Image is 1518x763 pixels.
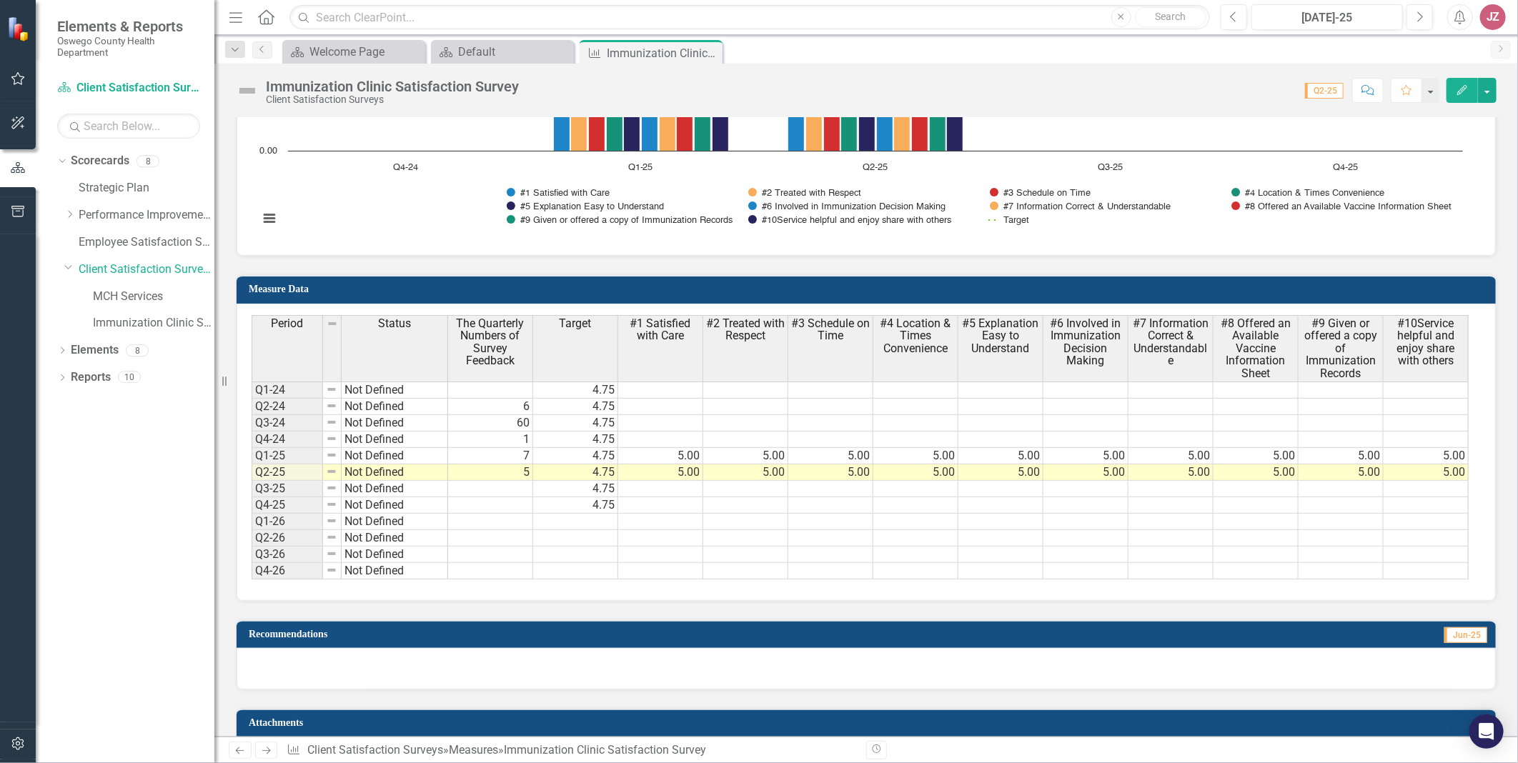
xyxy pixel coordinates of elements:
a: Reports [71,369,111,386]
text: Q2-25 [863,163,888,172]
a: Performance Improvement Plans [79,207,214,224]
img: 8DAGhfEEPCf229AAAAAElFTkSuQmCC [326,499,337,510]
td: Q3-25 [252,481,323,497]
button: JZ [1480,4,1506,30]
td: 5.00 [1214,464,1299,481]
span: #10Service helpful and enjoy share with others [1386,317,1465,367]
td: 5.00 [1214,448,1299,464]
a: Client Satisfaction Surveys [79,261,214,278]
button: Show #2 Treated with Respect [748,187,861,199]
span: #2 Treated with Respect [706,317,785,342]
td: 4.75 [533,448,618,464]
td: Q2-25 [252,464,323,481]
a: Immunization Clinic Satisfaction Survey [93,315,214,331]
div: [DATE]-25 [1256,9,1398,26]
td: 6 [448,399,533,415]
td: Not Defined [342,432,448,448]
img: 8DAGhfEEPCf229AAAAAElFTkSuQmCC [326,449,337,461]
button: Show Target [988,214,1029,226]
span: #4 Location & Times Convenience [876,317,955,355]
div: Default [458,43,570,61]
div: Chart. Highcharts interactive chart. [252,26,1481,241]
img: 8DAGhfEEPCf229AAAAAElFTkSuQmCC [326,417,337,428]
td: 5.00 [1128,448,1214,464]
div: Client Satisfaction Surveys [266,94,519,105]
td: Not Defined [342,464,448,481]
img: 8DAGhfEEPCf229AAAAAElFTkSuQmCC [326,532,337,543]
span: #1 Satisfied with Care [621,317,700,342]
td: 4.75 [533,381,618,399]
img: 8DAGhfEEPCf229AAAAAElFTkSuQmCC [326,515,337,527]
td: 5.00 [703,448,788,464]
a: Elements [71,342,119,359]
td: Q1-25 [252,448,323,464]
img: ClearPoint Strategy [7,16,32,41]
button: Search [1135,7,1206,27]
h3: Attachments [249,717,1489,728]
span: Status [378,317,411,330]
td: 5.00 [873,448,958,464]
td: Q2-26 [252,530,323,547]
div: 10 [118,371,141,384]
small: Oswego County Health Department [57,35,200,59]
button: Show #7 Information Correct & Understandable [990,201,1171,212]
div: 8 [126,344,149,356]
img: 8DAGhfEEPCf229AAAAAElFTkSuQmCC [327,318,338,329]
td: 5.00 [703,464,788,481]
button: Show #9 Given or offered a copy of Immunization Records [507,214,732,226]
td: Not Defined [342,381,448,399]
img: 8DAGhfEEPCf229AAAAAElFTkSuQmCC [326,564,337,576]
td: 5.00 [1384,464,1469,481]
td: Not Defined [342,481,448,497]
text: Q3-25 [1098,163,1123,172]
img: 8DAGhfEEPCf229AAAAAElFTkSuQmCC [326,384,337,395]
td: Not Defined [342,563,448,579]
td: 5.00 [788,448,873,464]
button: Show #8 Offered an Available Vaccine Information Sheet [1231,201,1449,212]
span: #7 Information Correct & Understandable [1131,317,1210,367]
div: 8 [137,155,159,167]
td: 5.00 [1299,448,1384,464]
td: 5.00 [1043,464,1128,481]
text: Q4-24 [393,163,418,172]
td: 4.75 [533,497,618,514]
td: Q1-26 [252,514,323,530]
h3: Measure Data [249,284,1489,294]
td: 5.00 [1384,448,1469,464]
span: Target [560,317,592,330]
td: 4.75 [533,432,618,448]
span: Elements & Reports [57,18,200,35]
span: Period [272,317,304,330]
td: 4.75 [533,481,618,497]
a: Employee Satisfaction Survey [79,234,214,251]
td: Q2-24 [252,399,323,415]
td: Not Defined [342,547,448,563]
text: Q1-25 [628,163,653,172]
td: Not Defined [342,415,448,432]
button: Show #3 Schedule on Time [990,187,1090,199]
a: Scorecards [71,153,129,169]
div: Immunization Clinic Satisfaction Survey [607,44,719,62]
td: Not Defined [342,448,448,464]
svg: Interactive chart [252,26,1470,241]
td: Not Defined [342,399,448,415]
td: Q3-24 [252,415,323,432]
span: #3 Schedule on Time [791,317,870,342]
td: Q3-26 [252,547,323,563]
td: 7 [448,448,533,464]
div: Welcome Page [309,43,422,61]
div: Immunization Clinic Satisfaction Survey [266,79,519,94]
a: Measures [449,743,498,757]
td: Not Defined [342,497,448,514]
span: #5 Explanation Easy to Understand [961,317,1040,355]
button: Show #6 Involved in Immunization Decision Making [748,201,946,212]
td: 5.00 [1043,448,1128,464]
button: Show #4 Location & Times Convenience [1231,187,1384,199]
img: 8DAGhfEEPCf229AAAAAElFTkSuQmCC [326,548,337,559]
td: 5.00 [788,464,873,481]
td: Q1-24 [252,381,323,399]
td: 5 [448,464,533,481]
td: Q4-26 [252,563,323,579]
td: 1 [448,432,533,448]
a: Client Satisfaction Surveys [307,743,443,757]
